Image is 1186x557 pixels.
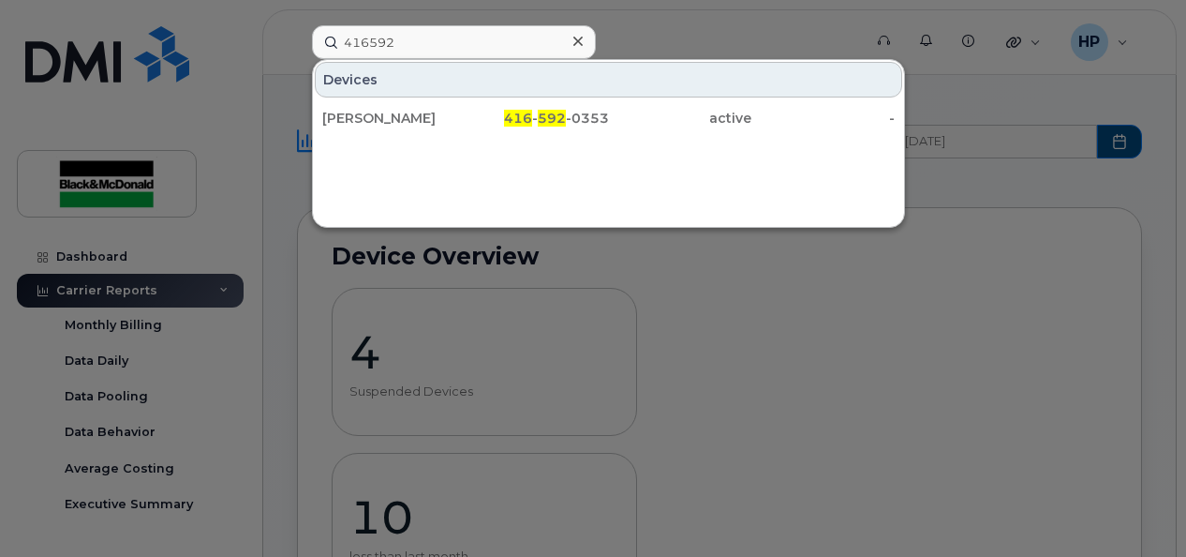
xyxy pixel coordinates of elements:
div: - [751,109,895,128]
div: - -0353 [466,109,609,128]
div: Devices [315,62,902,98]
a: [PERSON_NAME]416-592-0353active- [315,101,902,135]
span: 416 [504,110,532,127]
div: [PERSON_NAME] [322,109,466,128]
span: 592 [538,110,566,127]
div: active [609,109,752,128]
